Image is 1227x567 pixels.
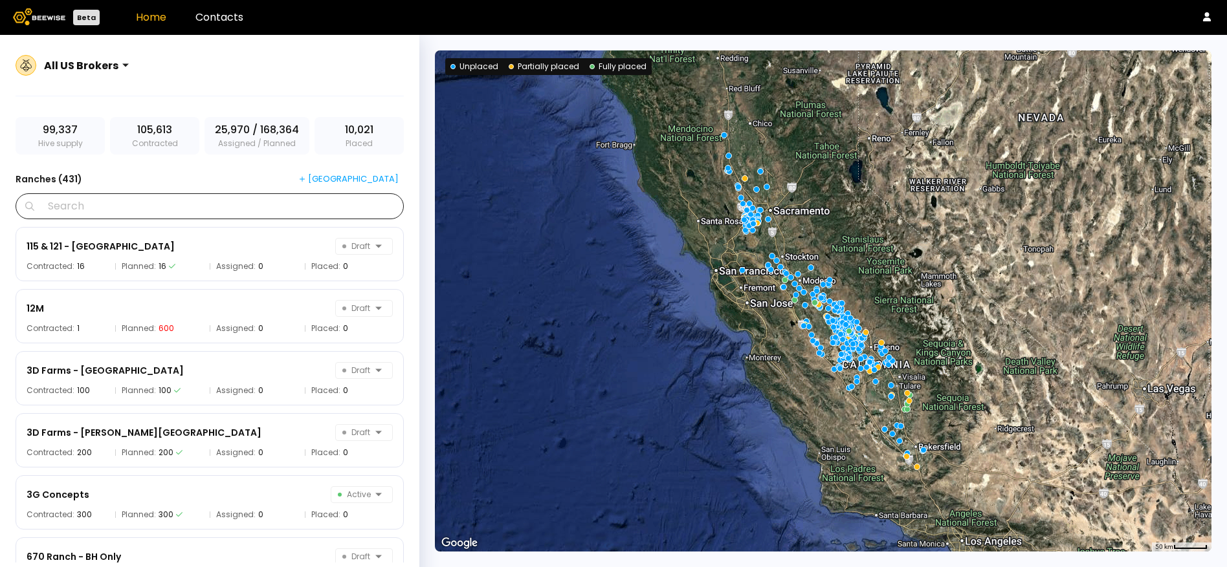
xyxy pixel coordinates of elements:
[77,325,80,332] div: 1
[342,363,370,378] span: Draft
[122,387,156,394] span: Planned:
[438,535,481,551] img: Google
[311,387,340,394] span: Placed:
[137,122,172,138] span: 105,613
[343,325,348,332] div: 0
[122,325,156,332] span: Planned:
[27,511,74,519] span: Contracted:
[342,239,370,254] span: Draft
[27,487,89,502] div: 3G Concepts
[159,262,166,270] div: 16
[450,61,498,72] div: Unplaced
[311,325,340,332] span: Placed:
[258,325,263,332] div: 0
[343,262,348,270] div: 0
[338,487,371,502] span: Active
[204,117,309,155] div: Assigned / Planned
[258,262,263,270] div: 0
[342,425,370,440] span: Draft
[216,262,256,270] span: Assigned:
[27,387,74,394] span: Contracted:
[136,10,166,25] a: Home
[27,325,74,332] span: Contracted:
[311,262,340,270] span: Placed:
[77,262,85,270] div: 16
[43,122,78,138] span: 99,337
[110,117,199,155] div: Contracted
[311,511,340,519] span: Placed:
[216,511,256,519] span: Assigned:
[258,387,263,394] div: 0
[195,10,243,25] a: Contacts
[27,449,74,456] span: Contracted:
[1151,542,1211,551] button: Map Scale: 50 km per 49 pixels
[27,425,261,440] div: 3D Farms - [PERSON_NAME][GEOGRAPHIC_DATA]
[159,449,173,456] div: 200
[16,170,82,188] h3: Ranches ( 431 )
[258,449,263,456] div: 0
[159,511,173,519] div: 300
[438,535,481,551] a: Open this area in Google Maps (opens a new window)
[27,549,121,564] div: 670 Ranch - BH Only
[343,449,348,456] div: 0
[27,262,74,270] span: Contracted:
[159,387,171,394] div: 100
[509,61,579,72] div: Partially placed
[77,511,92,519] div: 300
[342,549,370,564] span: Draft
[27,301,44,316] div: 12M
[159,325,174,332] div: 600
[122,511,156,519] span: Planned:
[1155,543,1173,550] span: 50 km
[345,122,373,138] span: 10,021
[258,511,263,519] div: 0
[343,387,348,394] div: 0
[216,325,256,332] span: Assigned:
[590,61,647,72] div: Fully placed
[77,449,92,456] div: 200
[16,117,105,155] div: Hive supply
[215,122,299,138] span: 25,970 / 168,364
[342,301,370,316] span: Draft
[311,449,340,456] span: Placed:
[315,117,404,155] div: Placed
[343,511,348,519] div: 0
[294,170,404,188] button: [GEOGRAPHIC_DATA]
[216,449,256,456] span: Assigned:
[73,10,100,25] div: Beta
[13,8,65,25] img: Beewise logo
[27,239,175,254] div: 115 & 121 - [GEOGRAPHIC_DATA]
[216,387,256,394] span: Assigned:
[122,262,156,270] span: Planned:
[44,58,118,74] div: All US Brokers
[299,173,399,185] div: [GEOGRAPHIC_DATA]
[77,387,90,394] div: 100
[122,449,156,456] span: Planned:
[27,363,184,378] div: 3D Farms - [GEOGRAPHIC_DATA]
